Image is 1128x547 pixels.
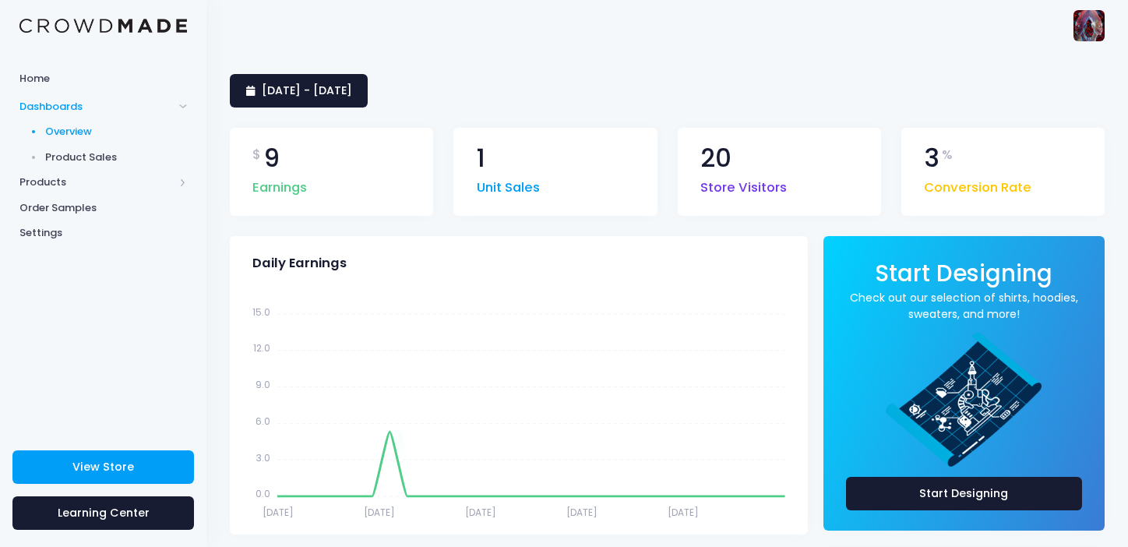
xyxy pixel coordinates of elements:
span: View Store [72,459,134,475]
span: Products [19,175,174,190]
span: 9 [264,146,280,171]
a: Start Designing [875,270,1052,285]
img: User [1073,10,1105,41]
span: 20 [700,146,731,171]
tspan: 6.0 [256,414,270,427]
span: [DATE] - [DATE] [262,83,352,98]
span: Start Designing [875,257,1052,289]
a: Learning Center [12,496,194,530]
span: $ [252,146,261,164]
span: Overview [45,124,188,139]
span: 1 [477,146,485,171]
a: Start Designing [846,477,1082,510]
span: Product Sales [45,150,188,165]
tspan: [DATE] [566,506,597,519]
span: Unit Sales [477,171,540,198]
span: Earnings [252,171,307,198]
a: Check out our selection of shirts, hoodies, sweaters, and more! [846,290,1082,323]
tspan: [DATE] [364,506,395,519]
a: View Store [12,450,194,484]
span: Order Samples [19,200,187,216]
tspan: [DATE] [263,506,294,519]
span: Store Visitors [700,171,787,198]
tspan: 0.0 [256,487,270,500]
span: Dashboards [19,99,174,115]
tspan: [DATE] [668,506,699,519]
a: [DATE] - [DATE] [230,74,368,108]
span: % [942,146,953,164]
tspan: 12.0 [253,341,270,355]
span: Settings [19,225,187,241]
img: Logo [19,19,187,34]
span: 3 [924,146,939,171]
span: Learning Center [58,505,150,521]
span: Conversion Rate [924,171,1031,198]
tspan: 15.0 [252,305,270,318]
span: Daily Earnings [252,256,347,271]
span: Home [19,71,187,86]
tspan: [DATE] [465,506,496,519]
tspan: 9.0 [256,378,270,391]
tspan: 3.0 [256,450,270,464]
